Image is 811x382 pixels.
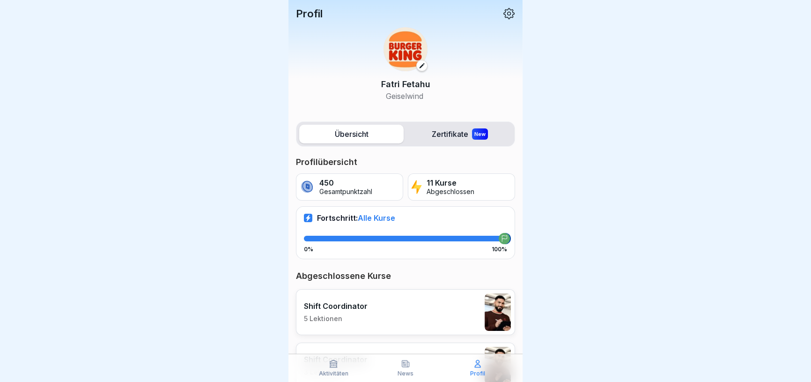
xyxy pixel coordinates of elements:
[407,125,512,143] label: Zertifikate
[299,125,404,143] label: Übersicht
[319,188,372,196] p: Gesamtpunktzahl
[304,246,313,253] p: 0%
[427,179,474,187] p: 11 Kurse
[383,27,428,71] img: w2f18lwxr3adf3talrpwf6id.png
[304,301,368,311] p: Shift Coordinator
[304,315,368,323] p: 5 Lektionen
[358,213,395,223] span: Alle Kurse
[319,370,348,377] p: Aktivitäten
[411,179,422,195] img: lightning.svg
[296,157,515,168] p: Profilübersicht
[381,78,430,90] p: Fatri Fetahu
[299,179,315,195] img: coin.svg
[296,7,323,20] p: Profil
[296,270,515,282] p: Abgeschlossene Kurse
[317,213,395,223] p: Fortschritt:
[319,179,372,187] p: 450
[492,246,507,253] p: 100%
[398,370,413,377] p: News
[427,188,474,196] p: Abgeschlossen
[296,289,515,335] a: Shift Coordinator5 Lektionen
[485,293,511,331] img: q4kvd0p412g56irxfxn6tm8s.png
[472,128,488,140] div: New
[381,90,430,102] p: Geiselwind
[470,370,485,377] p: Profil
